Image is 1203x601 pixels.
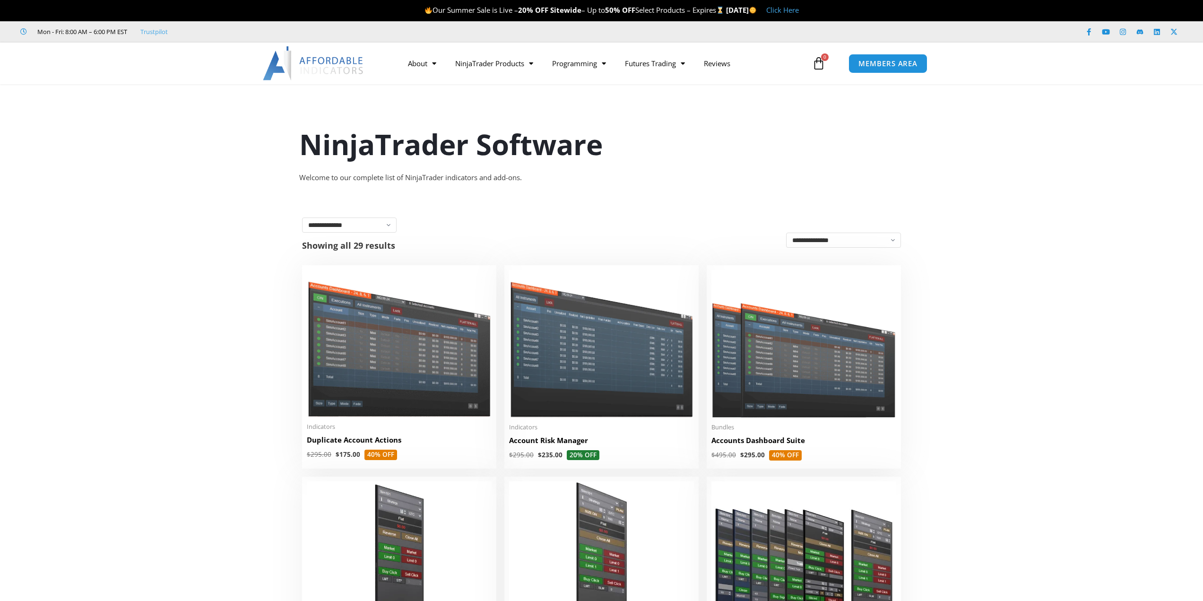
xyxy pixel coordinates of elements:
span: Mon - Fri: 8:00 AM – 6:00 PM EST [35,26,127,37]
a: Accounts Dashboard Suite [711,436,896,450]
strong: 50% OFF [605,5,635,15]
h1: NinjaTrader Software [299,124,904,164]
img: 🔥 [425,7,432,14]
a: Futures Trading [615,52,694,74]
span: Indicators [307,423,492,431]
img: Duplicate Account Actions [307,270,492,417]
span: $ [538,451,542,459]
a: NinjaTrader Products [446,52,543,74]
img: 🌞 [749,7,756,14]
a: Duplicate Account Actions [307,435,492,450]
span: Indicators [509,423,694,431]
a: Click Here [766,5,799,15]
h2: Account Risk Manager [509,436,694,445]
span: $ [509,451,513,459]
span: MEMBERS AREA [858,60,917,67]
span: Our Summer Sale is Live – – Up to Select Products – Expires [424,5,726,15]
bdi: 175.00 [336,450,360,459]
p: Showing all 29 results [302,241,395,250]
a: Reviews [694,52,740,74]
img: LogoAI | Affordable Indicators – NinjaTrader [263,46,364,80]
select: Shop order [786,233,901,248]
strong: [DATE] [726,5,757,15]
a: MEMBERS AREA [848,54,927,73]
a: Programming [543,52,615,74]
h2: Accounts Dashboard Suite [711,436,896,445]
img: Accounts Dashboard Suite [711,270,896,418]
span: 40% OFF [769,450,802,461]
bdi: 295.00 [307,450,331,459]
a: About [398,52,446,74]
span: $ [307,450,311,459]
bdi: 235.00 [538,451,563,459]
h2: Duplicate Account Actions [307,435,492,445]
span: $ [740,451,744,459]
img: Account Risk Manager [509,270,694,417]
nav: Menu [398,52,810,74]
bdi: 495.00 [711,451,736,459]
span: 0 [821,53,829,61]
bdi: 295.00 [740,451,765,459]
a: Trustpilot [140,26,168,37]
span: $ [336,450,339,459]
bdi: 295.00 [509,451,534,459]
span: 20% OFF [567,450,599,461]
span: Bundles [711,423,896,431]
a: Account Risk Manager [509,436,694,450]
a: 0 [798,50,840,77]
div: Welcome to our complete list of NinjaTrader indicators and add-ons. [299,171,904,184]
span: 40% OFF [364,450,397,460]
img: ⌛ [717,7,724,14]
strong: Sitewide [550,5,581,15]
strong: 20% OFF [518,5,548,15]
span: $ [711,451,715,459]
